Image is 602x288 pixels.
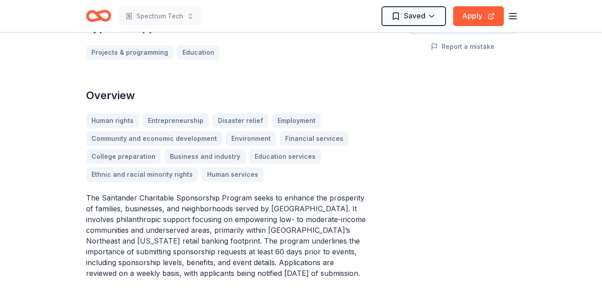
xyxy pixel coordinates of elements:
span: Spectrum Tech [136,11,183,22]
a: Projects & programming [86,45,173,60]
button: Report a mistake [431,41,494,52]
a: Education [177,45,220,60]
button: Spectrum Tech [118,7,201,25]
h2: Overview [86,88,366,103]
span: Saved [404,10,425,22]
button: Saved [381,6,446,26]
a: Home [86,5,111,26]
button: Apply [453,6,504,26]
p: The Santander Charitable Sponsorship Program seeks to enhance the prosperity of families, busines... [86,192,366,279]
